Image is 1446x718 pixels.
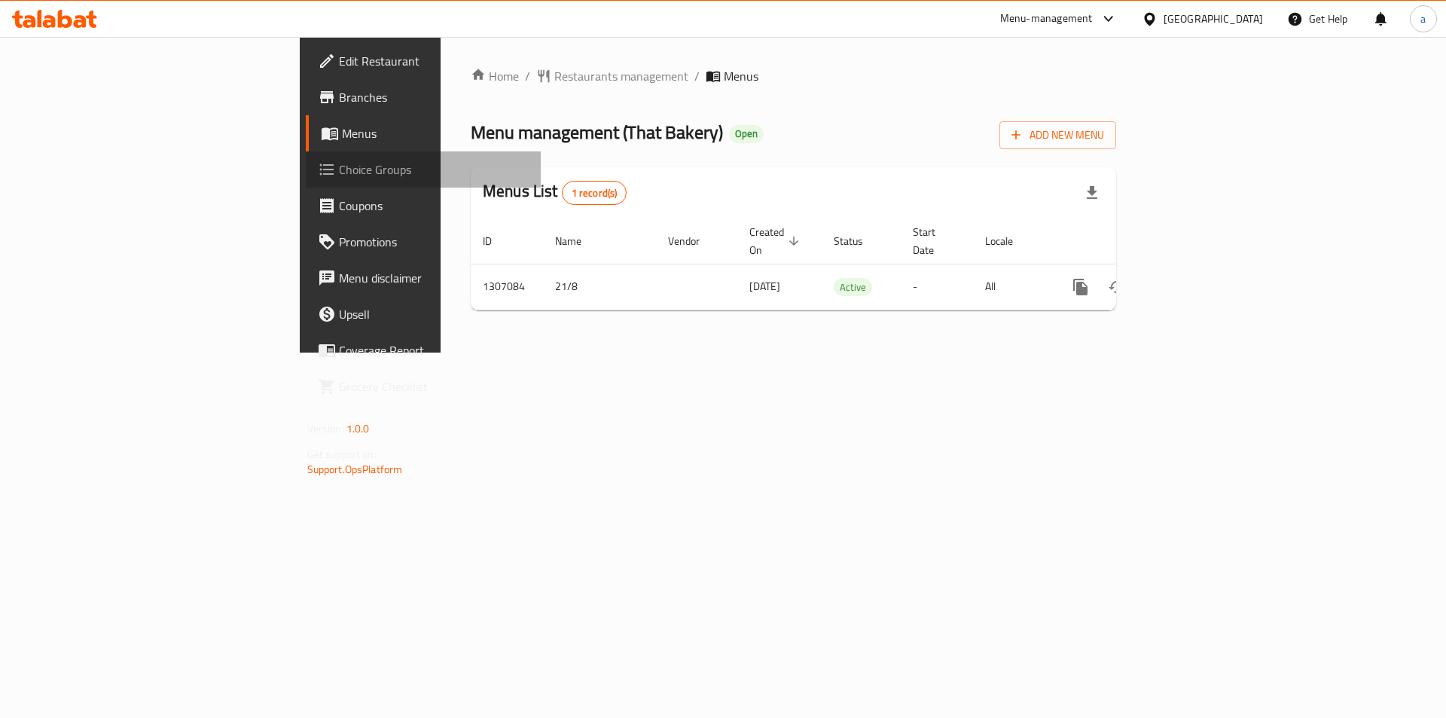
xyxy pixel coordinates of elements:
[306,260,541,296] a: Menu disclaimer
[913,223,955,259] span: Start Date
[668,232,719,250] span: Vendor
[306,332,541,368] a: Coverage Report
[307,419,344,438] span: Version:
[694,67,700,85] li: /
[306,43,541,79] a: Edit Restaurant
[306,188,541,224] a: Coupons
[307,460,403,479] a: Support.OpsPlatform
[339,305,529,323] span: Upsell
[1063,269,1099,305] button: more
[339,52,529,70] span: Edit Restaurant
[339,269,529,287] span: Menu disclaimer
[999,121,1116,149] button: Add New Menu
[339,377,529,396] span: Grocery Checklist
[724,67,758,85] span: Menus
[729,127,764,140] span: Open
[339,160,529,179] span: Choice Groups
[306,151,541,188] a: Choice Groups
[834,232,883,250] span: Status
[973,264,1051,310] td: All
[901,264,973,310] td: -
[1000,10,1093,28] div: Menu-management
[536,67,688,85] a: Restaurants management
[306,79,541,115] a: Branches
[543,264,656,310] td: 21/8
[306,296,541,332] a: Upsell
[346,419,370,438] span: 1.0.0
[471,218,1219,310] table: enhanced table
[306,115,541,151] a: Menus
[471,115,723,149] span: Menu management ( That Bakery )
[1420,11,1426,27] span: a
[749,277,780,296] span: [DATE]
[339,233,529,251] span: Promotions
[306,224,541,260] a: Promotions
[555,232,601,250] span: Name
[834,279,872,296] span: Active
[563,186,627,200] span: 1 record(s)
[729,125,764,143] div: Open
[834,278,872,296] div: Active
[554,67,688,85] span: Restaurants management
[342,124,529,142] span: Menus
[306,368,541,405] a: Grocery Checklist
[483,180,627,205] h2: Menus List
[749,223,804,259] span: Created On
[339,341,529,359] span: Coverage Report
[307,445,377,464] span: Get support on:
[1074,175,1110,211] div: Export file
[1011,126,1104,145] span: Add New Menu
[471,67,1116,85] nav: breadcrumb
[483,232,511,250] span: ID
[1051,218,1219,264] th: Actions
[985,232,1033,250] span: Locale
[339,88,529,106] span: Branches
[562,181,627,205] div: Total records count
[1164,11,1263,27] div: [GEOGRAPHIC_DATA]
[1099,269,1135,305] button: Change Status
[339,197,529,215] span: Coupons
